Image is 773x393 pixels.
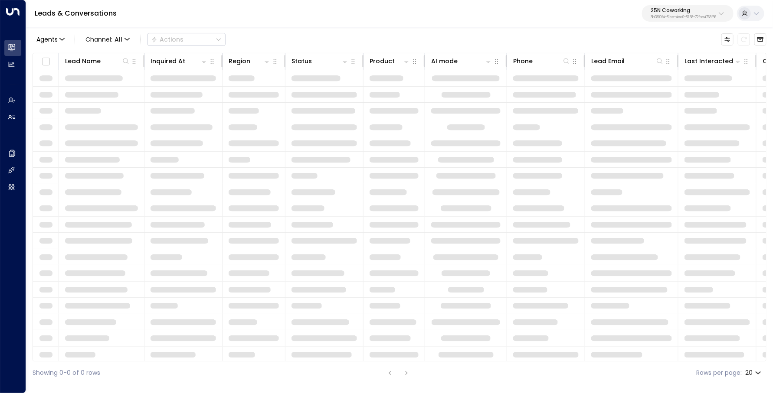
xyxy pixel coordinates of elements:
[229,56,250,66] div: Region
[721,33,734,45] button: Customize
[738,33,750,45] span: Refresh
[745,367,763,379] div: 20
[33,368,100,377] div: Showing 0-0 of 0 rows
[431,56,493,66] div: AI mode
[591,56,664,66] div: Lead Email
[651,8,716,13] p: 25N Coworking
[431,56,458,66] div: AI mode
[151,36,183,43] div: Actions
[696,368,742,377] label: Rows per page:
[33,33,68,45] button: Agents
[147,33,226,46] button: Actions
[82,33,133,45] span: Channel:
[591,56,625,66] div: Lead Email
[370,56,395,66] div: Product
[151,56,185,66] div: Inquired At
[292,56,349,66] div: Status
[513,56,571,66] div: Phone
[36,36,58,42] span: Agents
[115,36,122,43] span: All
[513,56,533,66] div: Phone
[685,56,733,66] div: Last Interacted
[147,33,226,46] div: Button group with a nested menu
[82,33,133,45] button: Channel:All
[754,33,766,45] button: Archived Leads
[229,56,271,66] div: Region
[651,16,716,19] p: 3b9800f4-81ca-4ec0-8758-72fbe4763f36
[151,56,208,66] div: Inquired At
[384,367,412,378] nav: pagination navigation
[65,56,130,66] div: Lead Name
[292,56,312,66] div: Status
[642,5,734,22] button: 25N Coworking3b9800f4-81ca-4ec0-8758-72fbe4763f36
[370,56,411,66] div: Product
[35,8,117,18] a: Leads & Conversations
[65,56,101,66] div: Lead Name
[685,56,742,66] div: Last Interacted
